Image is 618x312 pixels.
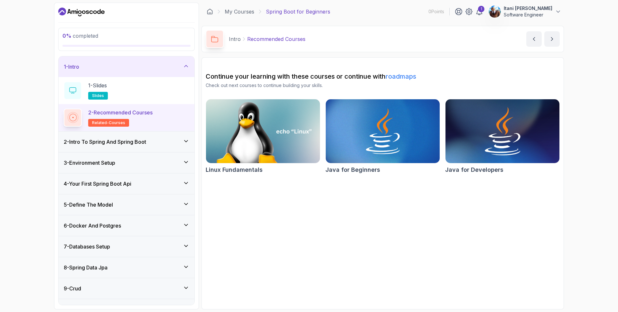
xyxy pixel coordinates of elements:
button: 6-Docker And Postgres [59,215,194,236]
p: 0 Points [428,8,444,15]
p: 2 - Recommended Courses [88,109,153,116]
button: 1-Slidesslides [64,82,189,100]
button: 7-Databases Setup [59,236,194,257]
button: 2-Recommended Coursesrelated-courses [64,109,189,127]
img: Linux Fundamentals card [206,99,320,163]
button: 1-Intro [59,56,194,77]
img: Java for Developers card [443,98,562,165]
div: 1 [478,6,484,12]
p: Recommended Courses [247,35,305,43]
h2: Java for Developers [445,165,503,174]
span: 0 % [62,33,71,39]
img: Java for Beginners card [326,99,440,163]
a: Linux Fundamentals cardLinux Fundamentals [206,99,320,174]
button: 2-Intro To Spring And Spring Boot [59,132,194,152]
h3: 2 - Intro To Spring And Spring Boot [64,138,146,146]
a: Java for Beginners cardJava for Beginners [325,99,440,174]
p: Software Engineer [504,12,552,18]
h2: Linux Fundamentals [206,165,263,174]
p: Spring Boot for Beginners [266,8,330,15]
span: completed [62,33,98,39]
p: Itani [PERSON_NAME] [504,5,552,12]
a: Java for Developers cardJava for Developers [445,99,560,174]
a: My Courses [225,8,254,15]
img: user profile image [489,5,501,18]
h3: 6 - Docker And Postgres [64,222,121,229]
h3: 8 - Spring Data Jpa [64,264,108,271]
a: roadmaps [386,73,416,80]
button: 5-Define The Model [59,194,194,215]
h3: 9 - Crud [64,285,81,292]
button: 9-Crud [59,278,194,299]
h3: 7 - Databases Setup [64,243,110,250]
button: next content [544,31,560,47]
button: 4-Your First Spring Boot Api [59,173,194,194]
h3: 1 - Intro [64,63,79,71]
button: 8-Spring Data Jpa [59,257,194,278]
h3: 3 - Environment Setup [64,159,115,167]
a: 1 [475,8,483,15]
button: user profile imageItani [PERSON_NAME]Software Engineer [488,5,561,18]
p: Check out next courses to continue building your skills. [206,82,560,89]
span: slides [92,93,104,98]
p: 1 - Slides [88,82,107,89]
button: previous content [526,31,542,47]
h3: 4 - Your First Spring Boot Api [64,180,131,188]
p: Intro [229,35,241,43]
button: 3-Environment Setup [59,152,194,173]
a: Dashboard [58,7,105,17]
a: Dashboard [207,8,213,15]
h2: Java for Beginners [325,165,380,174]
h3: 5 - Define The Model [64,201,113,209]
h2: Continue your learning with these courses or continue with [206,72,560,81]
span: related-courses [92,120,125,125]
